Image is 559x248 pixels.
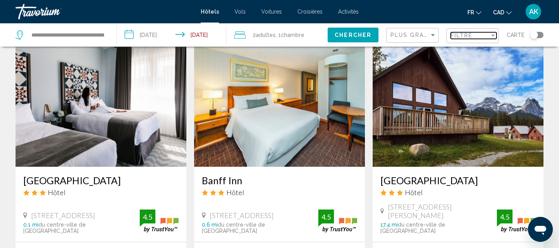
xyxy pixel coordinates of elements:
[391,32,436,39] mat-select: Sort by
[446,28,499,44] button: Filter
[194,42,365,167] img: Hotel image
[202,188,357,197] div: 3 star Hotel
[493,9,504,16] span: CAD
[523,3,543,20] button: User Menu
[391,32,483,38] span: Plus grandes économies
[140,210,179,232] img: trustyou-badge.svg
[338,9,359,15] a: Activités
[226,188,244,197] span: Hôtel
[281,32,304,38] span: Chambre
[23,222,38,228] span: 0.1 mi
[318,210,357,232] img: trustyou-badge.svg
[335,32,372,38] span: Chercher
[328,28,378,42] button: Chercher
[23,175,179,186] a: [GEOGRAPHIC_DATA]
[524,31,543,38] button: Toggle map
[380,222,398,228] span: 17.4 mi
[202,175,357,186] a: Banff Inn
[507,30,524,40] span: Carte
[31,211,95,220] span: [STREET_ADDRESS]
[276,30,304,40] span: , 1
[23,222,86,234] span: du centre-ville de [GEOGRAPHIC_DATA]
[226,23,328,47] button: Travelers: 2 adults, 0 children
[234,9,246,15] a: Vols
[202,222,265,234] span: du centre-ville de [GEOGRAPHIC_DATA]
[117,23,226,47] button: Check-in date: Aug 21, 2025 Check-out date: Aug 25, 2025
[451,32,473,38] span: Filtre
[261,9,282,15] a: Voitures
[253,30,276,40] span: 2
[256,32,276,38] span: Adultes
[23,188,179,197] div: 3 star Hotel
[202,222,218,228] span: 0.6 mi
[201,9,219,15] a: Hôtels
[497,210,536,232] img: trustyou-badge.svg
[497,212,512,222] div: 4.5
[388,203,497,220] span: [STREET_ADDRESS][PERSON_NAME]
[318,212,334,222] div: 4.5
[380,175,536,186] a: [GEOGRAPHIC_DATA]
[467,9,474,16] span: fr
[210,211,274,220] span: [STREET_ADDRESS]
[16,4,193,19] a: Travorium
[529,8,538,16] span: AK
[380,222,445,234] span: du centre-ville de [GEOGRAPHIC_DATA]
[528,217,553,242] iframe: Button to launch messaging window
[297,9,323,15] a: Croisières
[16,42,186,167] img: Hotel image
[493,7,512,18] button: Change currency
[48,188,66,197] span: Hôtel
[380,188,536,197] div: 3 star Hotel
[140,212,155,222] div: 4.5
[405,188,423,197] span: Hôtel
[467,7,481,18] button: Change language
[373,42,543,167] img: Hotel image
